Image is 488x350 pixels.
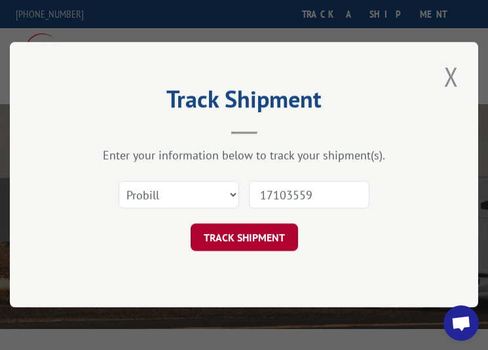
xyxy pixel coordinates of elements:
button: Close modal [440,58,462,94]
div: Enter your information below to track your shipment(s). [75,148,413,163]
button: TRACK SHIPMENT [191,224,298,252]
input: Number(s) [249,182,369,209]
h2: Track Shipment [75,90,413,115]
a: Open chat [443,305,479,341]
